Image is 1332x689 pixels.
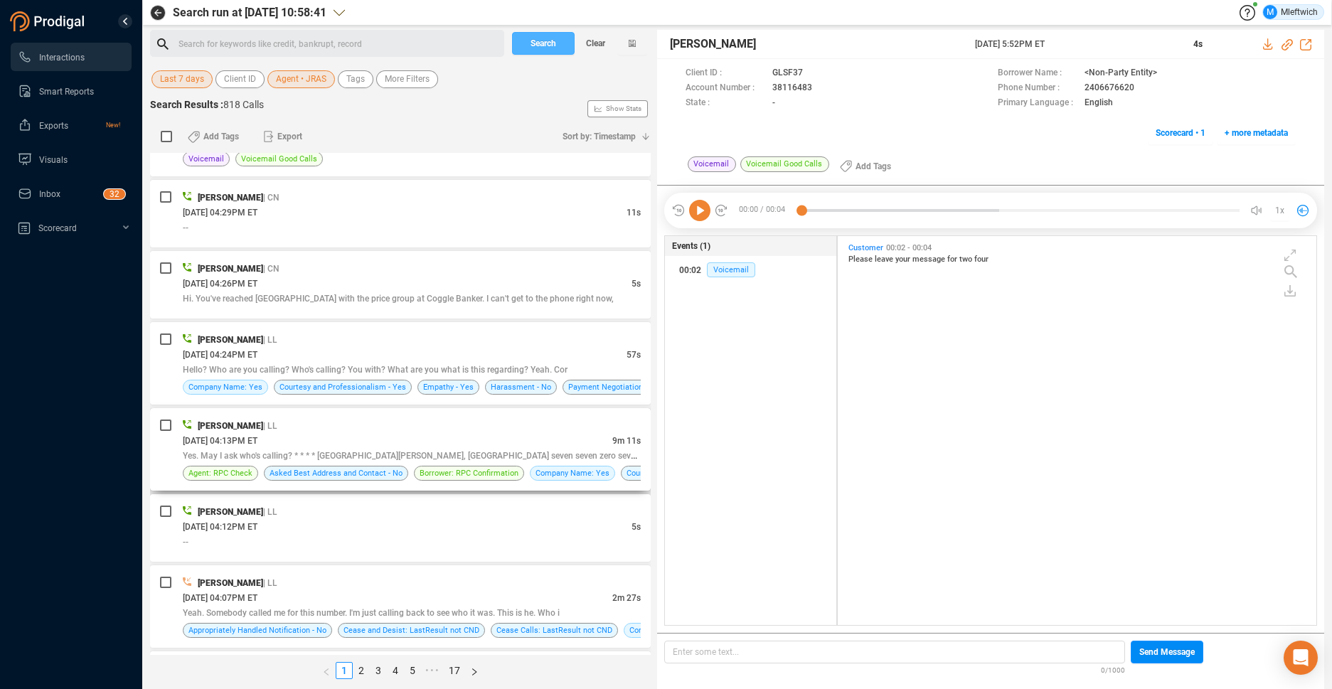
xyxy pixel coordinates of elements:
[376,70,438,88] button: More Filters
[198,421,263,431] span: [PERSON_NAME]
[420,466,518,480] span: Borrower: RPC Confirmation
[150,494,651,562] div: [PERSON_NAME]| LL[DATE] 04:12PM ET5s--
[740,156,829,172] span: Voicemail Good Calls
[1263,5,1318,19] div: Mleftwich
[998,96,1077,111] span: Primary Language :
[263,193,279,203] span: | CN
[728,200,801,221] span: 00:00 / 00:04
[672,240,710,252] span: Events (1)
[856,155,891,178] span: Add Tags
[421,662,444,679] span: •••
[670,36,756,53] span: [PERSON_NAME]
[151,70,213,88] button: Last 7 days
[444,662,465,679] li: 17
[263,421,277,431] span: | LL
[18,145,120,173] a: Visuals
[947,255,959,264] span: for
[536,466,609,480] span: Company Name: Yes
[322,668,331,676] span: left
[336,663,352,678] a: 1
[512,32,575,55] button: Search
[686,81,765,96] span: Account Number :
[405,663,420,678] a: 5
[686,96,765,111] span: State :
[1225,122,1288,144] span: + more metadata
[160,70,204,88] span: Last 7 days
[198,193,263,203] span: [PERSON_NAME]
[895,255,912,264] span: your
[688,156,736,172] span: Voicemail
[183,294,614,304] span: Hi. You've reached [GEOGRAPHIC_DATA] with the price group at Coggle Banker. I can't get to the ph...
[998,81,1077,96] span: Phone Number :
[1267,5,1274,19] span: M
[338,70,373,88] button: Tags
[1101,663,1125,675] span: 0/1000
[106,111,120,139] span: New!
[215,70,265,88] button: Client ID
[845,240,1316,624] div: grid
[150,408,651,491] div: [PERSON_NAME]| LL[DATE] 04:13PM ET9m 11sYes. May I ask who's calling? * * * * [GEOGRAPHIC_DATA][P...
[183,522,257,532] span: [DATE] 04:12PM ET
[203,125,239,148] span: Add Tags
[39,53,85,63] span: Interactions
[612,436,641,446] span: 9m 11s
[568,380,664,394] span: Payment Negotiations - No
[39,87,94,97] span: Smart Reports
[277,125,302,148] span: Export
[183,537,188,547] span: --
[39,189,60,199] span: Inbox
[875,255,895,264] span: leave
[707,262,755,277] span: Voicemail
[18,43,120,71] a: Interactions
[612,593,641,603] span: 2m 27s
[912,255,947,264] span: message
[346,70,365,88] span: Tags
[353,662,370,679] li: 2
[1193,39,1203,49] span: 4s
[183,608,560,618] span: Yeah. Somebody called me for this number. I'm just calling back to see who it was. This is he. Who i
[1217,122,1296,144] button: + more metadata
[11,145,132,173] li: Visuals
[587,100,648,117] button: Show Stats
[491,380,551,394] span: Harassment - No
[385,70,430,88] span: More Filters
[772,81,812,96] span: 38116483
[183,436,257,446] span: [DATE] 04:13PM ET
[575,32,617,55] button: Clear
[1156,122,1205,144] span: Scorecard • 1
[586,32,605,55] span: Clear
[150,565,651,648] div: [PERSON_NAME]| LL[DATE] 04:07PM ET2m 27sYeah. Somebody called me for this number. I'm just callin...
[11,43,132,71] li: Interactions
[465,662,484,679] li: Next Page
[1284,641,1318,675] div: Open Intercom Messenger
[632,279,641,289] span: 5s
[1148,122,1213,144] button: Scorecard • 1
[336,662,353,679] li: 1
[183,365,568,375] span: Hello? Who are you calling? Who's calling? You with? What are you what is this regarding? Yeah. Cor
[188,380,262,394] span: Company Name: Yes
[188,624,326,637] span: Appropriately Handled Notification - No
[421,662,444,679] li: Next 5 Pages
[150,99,223,110] span: Search Results :
[470,668,479,676] span: right
[627,350,641,360] span: 57s
[263,507,277,517] span: | LL
[188,466,252,480] span: Agent: RPC Check
[387,662,404,679] li: 4
[627,208,641,218] span: 11s
[959,255,974,264] span: two
[679,259,701,282] div: 00:02
[665,256,836,284] button: 00:02Voicemail
[1275,199,1284,222] span: 1x
[198,264,263,274] span: [PERSON_NAME]
[198,578,263,588] span: [PERSON_NAME]
[11,77,132,105] li: Smart Reports
[224,70,256,88] span: Client ID
[198,335,263,345] span: [PERSON_NAME]
[255,125,311,148] button: Export
[388,663,403,678] a: 4
[772,96,775,111] span: -
[1139,641,1195,663] span: Send Message
[423,380,474,394] span: Empathy - Yes
[39,121,68,131] span: Exports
